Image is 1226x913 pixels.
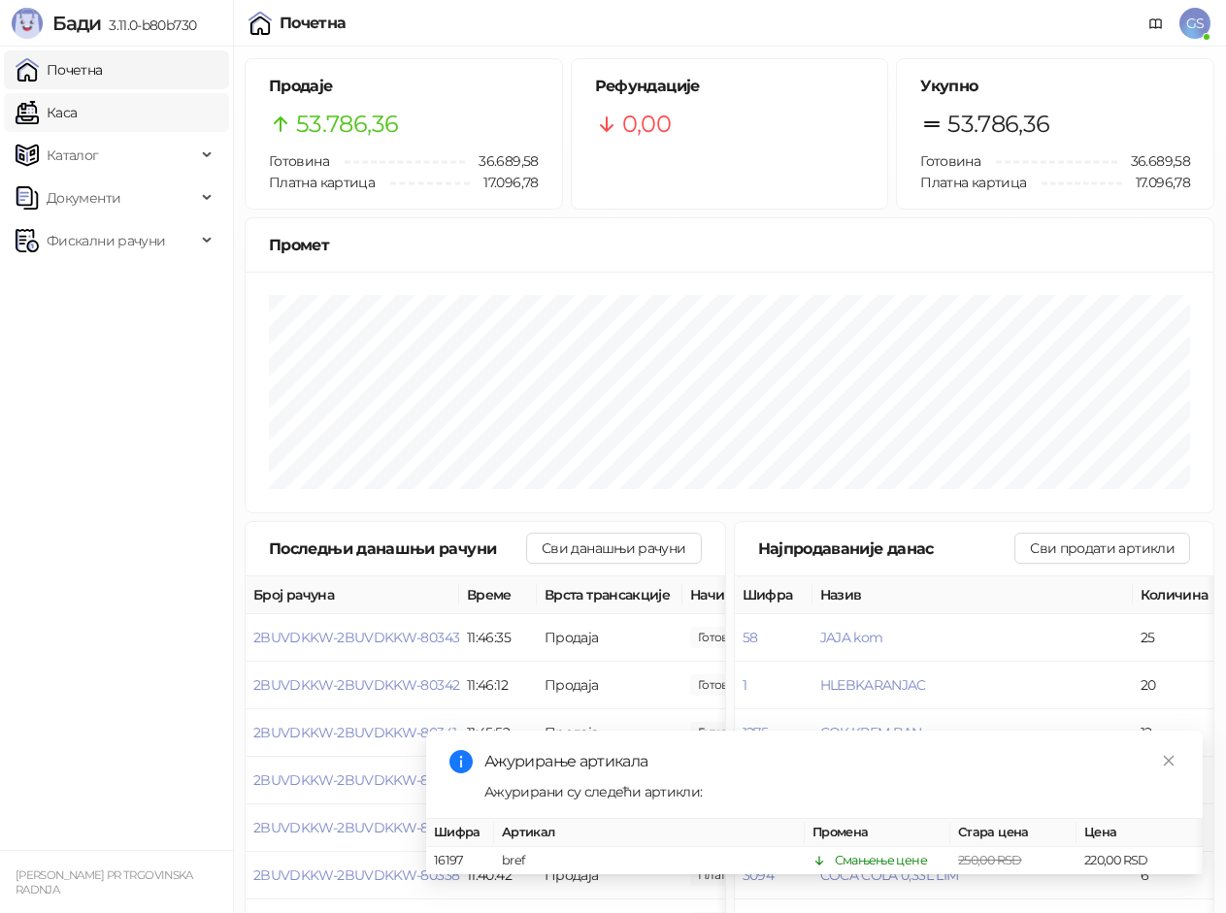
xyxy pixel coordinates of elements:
[812,576,1133,614] th: Назив
[682,576,877,614] th: Начини плаћања
[12,8,43,39] img: Logo
[537,709,682,757] td: Продаја
[820,724,922,741] button: COK.KREM BAN
[1077,847,1203,875] td: 220,00 RSD
[1133,576,1220,614] th: Количина
[1158,750,1179,771] a: Close
[269,75,539,98] h5: Продаје
[1117,150,1190,172] span: 36.689,58
[820,676,926,694] button: HLEBKARANJAC
[52,12,101,35] span: Бади
[459,662,537,709] td: 11:46:12
[459,709,537,757] td: 11:45:52
[269,233,1190,257] div: Промет
[1133,662,1220,709] td: 20
[494,819,805,847] th: Артикал
[1179,8,1210,39] span: GS
[920,152,980,170] span: Готовина
[470,172,538,193] span: 17.096,78
[1077,819,1203,847] th: Цена
[1162,754,1176,767] span: close
[920,75,1190,98] h5: Укупно
[16,93,77,132] a: Каса
[253,819,459,836] button: 2BUVDKKW-2BUVDKKW-80339
[269,537,526,561] div: Последњи данашњи рачуни
[101,16,196,34] span: 3.11.0-b80b730
[835,851,927,870] div: Смањење цене
[459,576,537,614] th: Време
[16,868,193,897] small: [PERSON_NAME] PR TRGOVINSKA RADNJA
[459,614,537,662] td: 11:46:35
[690,627,756,648] span: 260,00
[484,781,1179,802] div: Ажурирани су следећи артикли:
[1014,533,1190,564] button: Сви продати артикли
[16,50,103,89] a: Почетна
[526,533,701,564] button: Сви данашњи рачуни
[690,674,756,696] span: 120,00
[595,75,865,98] h5: Рефундације
[735,576,812,614] th: Шифра
[947,106,1049,143] span: 53.786,36
[246,576,459,614] th: Број рачуна
[1141,8,1172,39] a: Документација
[690,722,756,743] span: 544,00
[1133,709,1220,757] td: 12
[820,629,883,646] button: JAJA kom
[537,662,682,709] td: Продаја
[465,150,538,172] span: 36.689,58
[537,614,682,662] td: Продаја
[622,106,671,143] span: 0,00
[47,221,165,260] span: Фискални рачуни
[537,576,682,614] th: Врста трансакције
[920,174,1026,191] span: Платна картица
[269,152,329,170] span: Готовина
[253,724,456,741] button: 2BUVDKKW-2BUVDKKW-80341
[253,771,460,789] button: 2BUVDKKW-2BUVDKKW-80340
[805,819,950,847] th: Промена
[743,724,768,741] button: 1275
[494,847,805,875] td: bref
[449,750,473,773] span: info-circle
[280,16,347,31] div: Почетна
[1133,614,1220,662] td: 25
[743,629,758,646] button: 58
[253,676,459,694] button: 2BUVDKKW-2BUVDKKW-80342
[253,866,459,884] button: 2BUVDKKW-2BUVDKKW-80338
[743,676,746,694] button: 1
[47,179,120,217] span: Документи
[296,106,398,143] span: 53.786,36
[269,174,375,191] span: Платна картица
[426,819,494,847] th: Шифра
[950,819,1077,847] th: Стара цена
[484,750,1179,773] div: Ажурирање артикала
[758,537,1015,561] div: Најпродаваније данас
[47,136,99,175] span: Каталог
[426,847,494,875] td: 16197
[253,629,459,646] button: 2BUVDKKW-2BUVDKKW-80343
[958,853,1022,867] span: 250,00 RSD
[1122,172,1190,193] span: 17.096,78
